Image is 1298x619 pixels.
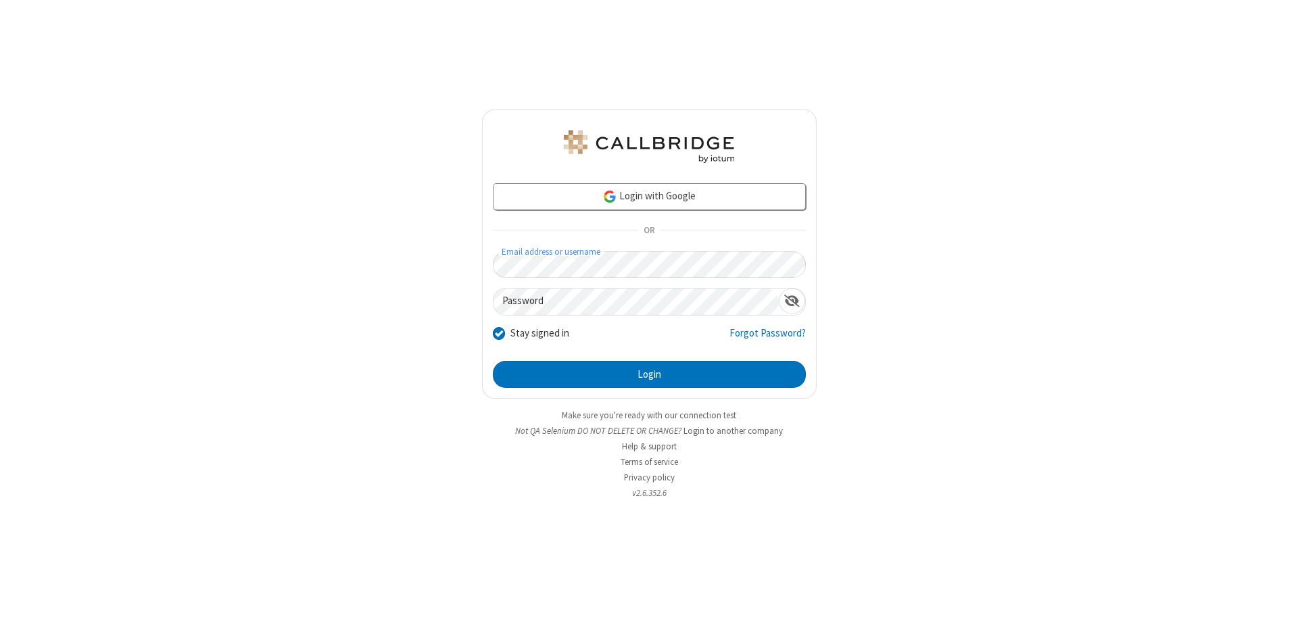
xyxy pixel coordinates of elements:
img: google-icon.png [602,189,617,204]
input: Email address or username [493,251,806,278]
li: Not QA Selenium DO NOT DELETE OR CHANGE? [482,424,817,437]
a: Make sure you're ready with our connection test [562,410,736,421]
a: Forgot Password? [729,326,806,351]
a: Privacy policy [624,472,675,483]
input: Password [494,289,779,315]
iframe: Chat [1264,584,1288,610]
button: Login to another company [683,424,783,437]
button: Login [493,361,806,388]
span: OR [638,222,660,241]
li: v2.6.352.6 [482,487,817,499]
label: Stay signed in [510,326,569,341]
a: Terms of service [621,456,678,468]
img: QA Selenium DO NOT DELETE OR CHANGE [561,130,737,163]
a: Help & support [622,441,677,452]
div: Show password [779,289,805,314]
a: Login with Google [493,183,806,210]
